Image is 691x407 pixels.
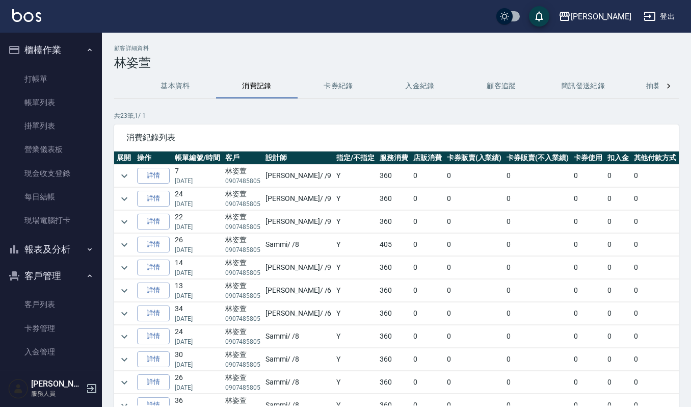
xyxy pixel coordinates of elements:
p: 0907485805 [225,176,261,186]
td: Y [334,302,377,325]
p: 0907485805 [225,199,261,209]
td: 0 [631,279,679,302]
td: Y [334,371,377,394]
td: 26 [172,371,223,394]
td: 0 [605,211,631,233]
button: [PERSON_NAME] [554,6,635,27]
a: 客戶列表 [4,293,98,316]
th: 卡券販賣(不入業績) [504,151,571,165]
td: 0 [631,302,679,325]
td: 0 [631,188,679,210]
td: 405 [377,234,411,256]
a: 詳情 [137,306,170,321]
p: 0907485805 [225,291,261,300]
td: Sammi / /8 [263,348,334,371]
td: 0 [571,234,605,256]
td: 22 [172,211,223,233]
td: 0 [504,234,571,256]
td: [PERSON_NAME] / /9 [263,188,334,210]
p: 共 23 筆, 1 / 1 [114,111,679,120]
td: 34 [172,302,223,325]
td: 0 [605,325,631,348]
button: expand row [117,191,132,207]
td: 0 [571,371,605,394]
a: 詳情 [137,283,170,298]
p: [DATE] [175,268,220,277]
a: 掛單列表 [4,114,98,138]
td: 0 [411,234,444,256]
button: expand row [117,214,132,230]
p: 0907485805 [225,360,261,369]
a: 現場電腦打卡 [4,209,98,232]
button: 登出 [640,7,679,26]
td: 0 [605,348,631,371]
p: 服務人員 [31,389,83,398]
td: 0 [571,302,605,325]
p: 0907485805 [225,383,261,392]
td: Y [334,234,377,256]
td: 0 [631,211,679,233]
a: 詳情 [137,168,170,184]
td: 0 [571,348,605,371]
th: 服務消費 [377,151,411,165]
td: 0 [631,234,679,256]
td: 林姿萱 [223,257,263,279]
button: 報表及分析 [4,236,98,263]
td: 0 [571,279,605,302]
td: 360 [377,325,411,348]
td: 360 [377,257,411,279]
span: 消費紀錄列表 [126,133,667,143]
td: 0 [571,325,605,348]
td: 0 [504,165,571,187]
td: 0 [631,348,679,371]
td: 0 [631,325,679,348]
td: 360 [377,279,411,302]
th: 客戶 [223,151,263,165]
p: [DATE] [175,245,220,255]
p: [DATE] [175,383,220,392]
h5: [PERSON_NAME] [31,379,83,389]
td: 26 [172,234,223,256]
td: 0 [444,188,504,210]
td: 0 [411,279,444,302]
p: [DATE] [175,314,220,323]
th: 其他付款方式 [631,151,679,165]
td: 0 [504,371,571,394]
td: 林姿萱 [223,234,263,256]
p: 0907485805 [225,245,261,255]
p: [DATE] [175,291,220,300]
td: 0 [444,234,504,256]
button: expand row [117,306,132,321]
td: 360 [377,348,411,371]
td: 林姿萱 [223,371,263,394]
td: 林姿萱 [223,325,263,348]
td: 0 [444,211,504,233]
button: expand row [117,375,132,390]
td: 360 [377,302,411,325]
button: expand row [117,352,132,367]
h3: 林姿萱 [114,56,679,70]
td: 0 [631,165,679,187]
td: 0 [411,302,444,325]
td: 0 [444,348,504,371]
p: 0907485805 [225,222,261,232]
td: 360 [377,371,411,394]
th: 指定/不指定 [334,151,377,165]
td: 0 [411,325,444,348]
td: 7 [172,165,223,187]
td: 0 [504,188,571,210]
td: 0 [444,165,504,187]
td: 0 [504,211,571,233]
th: 帳單編號/時間 [172,151,223,165]
a: 詳情 [137,214,170,230]
td: Y [334,279,377,302]
img: Person [8,378,29,399]
button: 卡券紀錄 [298,74,379,98]
td: 13 [172,279,223,302]
td: 0 [504,302,571,325]
a: 帳單列表 [4,91,98,114]
p: [DATE] [175,360,220,369]
td: 24 [172,188,223,210]
td: Y [334,257,377,279]
td: 0 [605,234,631,256]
